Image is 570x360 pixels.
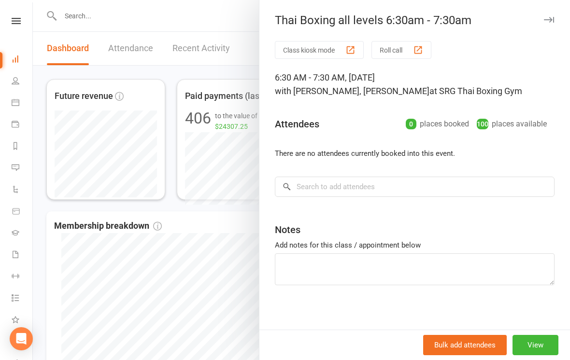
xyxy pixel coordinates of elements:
div: Add notes for this class / appointment below [275,239,555,251]
a: Payments [12,114,33,136]
div: Notes [275,223,300,236]
a: Product Sales [12,201,33,223]
button: View [513,335,558,355]
a: Dashboard [12,49,33,71]
button: Bulk add attendees [423,335,507,355]
button: Class kiosk mode [275,41,364,59]
div: places available [477,117,547,131]
a: Calendar [12,93,33,114]
div: Open Intercom Messenger [10,327,33,350]
span: with [PERSON_NAME], [PERSON_NAME] [275,86,429,96]
button: Roll call [371,41,431,59]
div: Thai Boxing all levels 6:30am - 7:30am [259,14,570,27]
li: There are no attendees currently booked into this event. [275,148,555,159]
a: What's New [12,310,33,332]
div: 6:30 AM - 7:30 AM, [DATE] [275,71,555,98]
input: Search to add attendees [275,177,555,197]
div: Attendees [275,117,319,131]
div: 100 [477,119,488,129]
a: People [12,71,33,93]
span: at SRG Thai Boxing Gym [429,86,522,96]
div: places booked [406,117,469,131]
div: 0 [406,119,416,129]
a: Reports [12,136,33,158]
